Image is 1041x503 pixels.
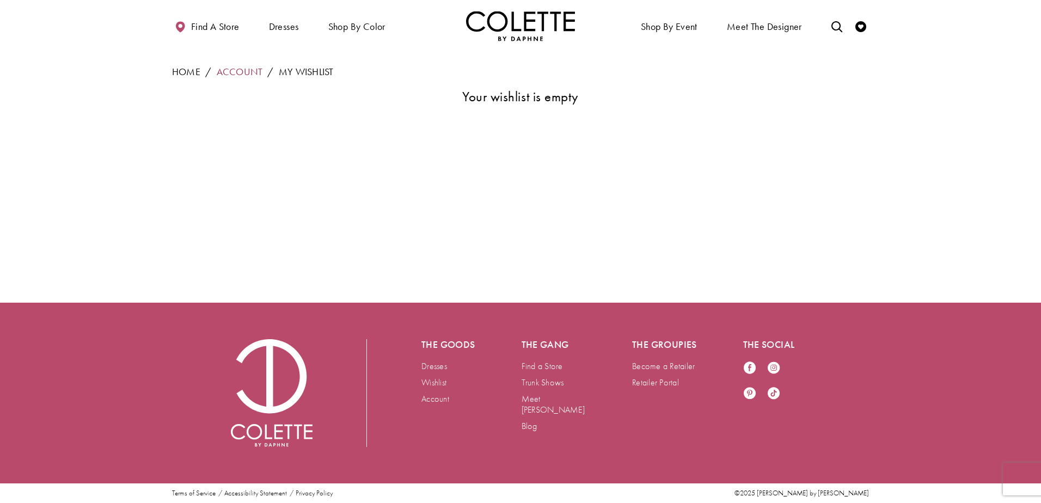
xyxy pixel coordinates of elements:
[724,11,805,41] a: Meet the designer
[522,393,585,415] a: Meet [PERSON_NAME]
[279,65,334,78] a: My Wishlist
[172,89,869,104] h3: Your wishlist is empty
[727,21,802,32] span: Meet the designer
[421,393,449,404] a: Account
[632,339,700,350] h5: The groupies
[522,420,537,432] a: Blog
[743,387,756,401] a: Visit our Pinterest - Opens in new tab
[466,11,575,41] a: Visit Home Page
[641,21,697,32] span: Shop By Event
[734,488,869,498] span: ©2025 [PERSON_NAME] by [PERSON_NAME]
[172,65,200,78] a: Home
[266,11,302,41] span: Dresses
[421,377,446,388] a: Wishlist
[172,11,242,41] a: Find a store
[632,360,695,372] a: Become a Retailer
[632,377,679,388] a: Retailer Portal
[743,361,756,376] a: Visit our Facebook - Opens in new tab
[638,11,700,41] span: Shop By Event
[269,21,299,32] span: Dresses
[522,339,589,350] h5: The gang
[231,339,313,447] a: Visit Colette by Daphne Homepage
[743,339,811,350] h5: The social
[168,489,337,497] ul: Post footer menu
[829,11,845,41] a: Toggle search
[466,11,575,41] img: Colette by Daphne
[231,339,313,447] img: Colette by Daphne
[853,11,869,41] a: Check Wishlist
[217,65,263,78] a: Account
[328,21,385,32] span: Shop by color
[421,339,478,350] h5: The goods
[224,489,287,497] a: Accessibility Statement
[738,355,797,407] ul: Follow us
[767,387,780,401] a: Visit our TikTok - Opens in new tab
[191,21,240,32] span: Find a store
[326,11,388,41] span: Shop by color
[296,489,333,497] a: Privacy Policy
[522,360,563,372] a: Find a Store
[767,361,780,376] a: Visit our Instagram - Opens in new tab
[172,489,216,497] a: Terms of Service
[522,377,564,388] a: Trunk Shows
[421,360,447,372] a: Dresses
